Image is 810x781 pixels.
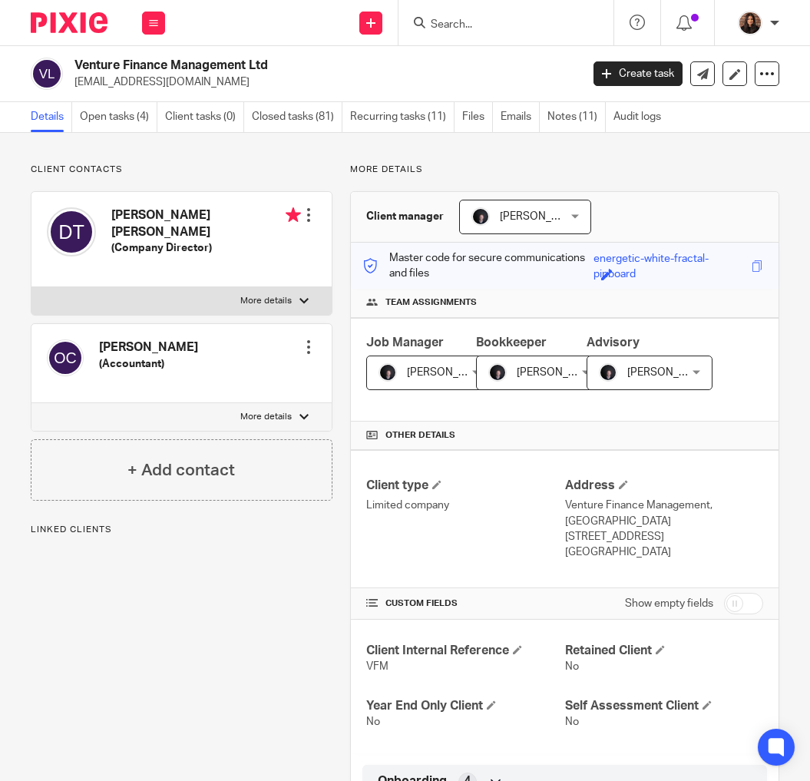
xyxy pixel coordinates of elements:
[366,498,564,513] p: Limited company
[74,58,471,74] h2: Venture Finance Management Ltd
[462,102,493,132] a: Files
[31,524,332,536] p: Linked clients
[80,102,157,132] a: Open tasks (4)
[31,58,63,90] img: svg%3E
[627,367,712,378] span: [PERSON_NAME]
[362,250,593,282] p: Master code for secure communications and files
[47,339,84,376] img: svg%3E
[165,102,244,132] a: Client tasks (0)
[587,336,640,349] span: Advisory
[99,356,198,372] h5: (Accountant)
[565,661,579,672] span: No
[366,716,380,727] span: No
[476,336,547,349] span: Bookkeeper
[286,207,301,223] i: Primary
[565,716,579,727] span: No
[738,11,762,35] img: Headshot.jpg
[350,102,455,132] a: Recurring tasks (11)
[31,102,72,132] a: Details
[366,209,444,224] h3: Client manager
[385,296,477,309] span: Team assignments
[407,367,491,378] span: [PERSON_NAME]
[488,363,507,382] img: 455A2509.jpg
[252,102,342,132] a: Closed tasks (81)
[47,207,96,256] img: svg%3E
[366,478,564,494] h4: Client type
[500,211,584,222] span: [PERSON_NAME]
[501,102,540,132] a: Emails
[366,597,564,610] h4: CUSTOM FIELDS
[366,661,388,672] span: VFM
[565,478,763,494] h4: Address
[366,336,444,349] span: Job Manager
[31,164,332,176] p: Client contacts
[385,429,455,442] span: Other details
[471,207,490,226] img: 455A2509.jpg
[240,411,292,423] p: More details
[613,102,669,132] a: Audit logs
[350,164,779,176] p: More details
[429,18,567,32] input: Search
[565,643,763,659] h4: Retained Client
[565,498,763,529] p: Venture Finance Management, [GEOGRAPHIC_DATA]
[565,544,763,560] p: [GEOGRAPHIC_DATA]
[240,295,292,307] p: More details
[111,207,301,240] h4: [PERSON_NAME] [PERSON_NAME]
[517,367,601,378] span: [PERSON_NAME]
[565,698,763,714] h4: Self Assessment Client
[127,458,235,482] h4: + Add contact
[366,698,564,714] h4: Year End Only Client
[625,596,713,611] label: Show empty fields
[593,251,748,269] div: energetic-white-fractal-pinboard
[379,363,397,382] img: 455A2509.jpg
[366,643,564,659] h4: Client Internal Reference
[565,529,763,544] p: [STREET_ADDRESS]
[31,12,107,33] img: Pixie
[74,74,570,90] p: [EMAIL_ADDRESS][DOMAIN_NAME]
[111,240,301,256] h5: (Company Director)
[547,102,606,132] a: Notes (11)
[99,339,198,356] h4: [PERSON_NAME]
[593,61,683,86] a: Create task
[599,363,617,382] img: 455A2509.jpg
